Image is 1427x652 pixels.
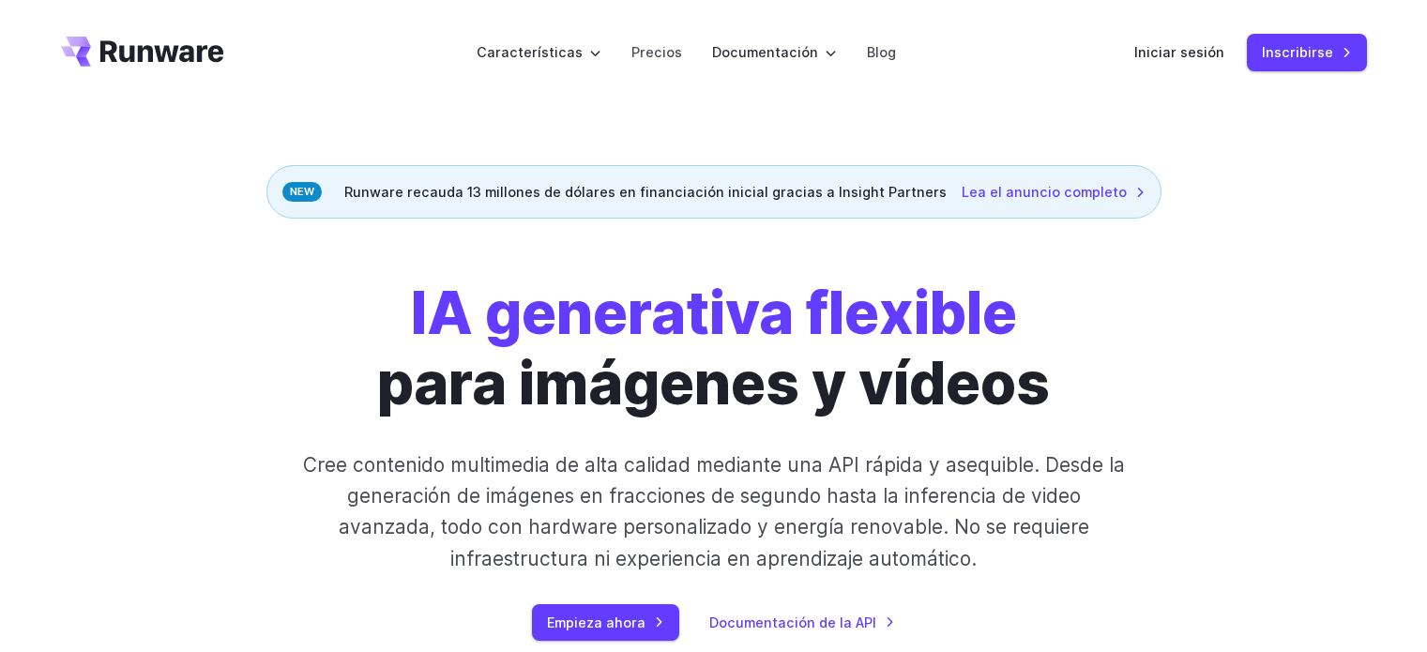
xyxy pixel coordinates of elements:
font: IA generativa flexible [411,278,1017,348]
a: Lea el anuncio completo [962,181,1146,203]
font: Documentación [712,44,818,60]
font: Cree contenido multimedia de alta calidad mediante una API rápida y asequible. Desde la generació... [303,453,1125,570]
a: Precios [631,41,682,63]
a: Documentación de la API [709,612,895,633]
font: Runware recauda 13 millones de dólares en financiación inicial gracias a Insight Partners [344,184,947,200]
font: Características [477,44,583,60]
font: Inscribirse [1262,44,1333,60]
font: Empieza ahora [547,614,645,630]
font: Lea el anuncio completo [962,184,1127,200]
font: Blog [867,44,896,60]
font: Documentación de la API [709,614,876,630]
font: para imágenes y vídeos [377,348,1050,418]
font: Precios [631,44,682,60]
a: Ir a / [61,37,224,67]
a: Blog [867,41,896,63]
a: Inscribirse [1247,34,1367,70]
a: Empieza ahora [532,604,679,641]
font: Iniciar sesión [1134,44,1224,60]
a: Iniciar sesión [1134,41,1224,63]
